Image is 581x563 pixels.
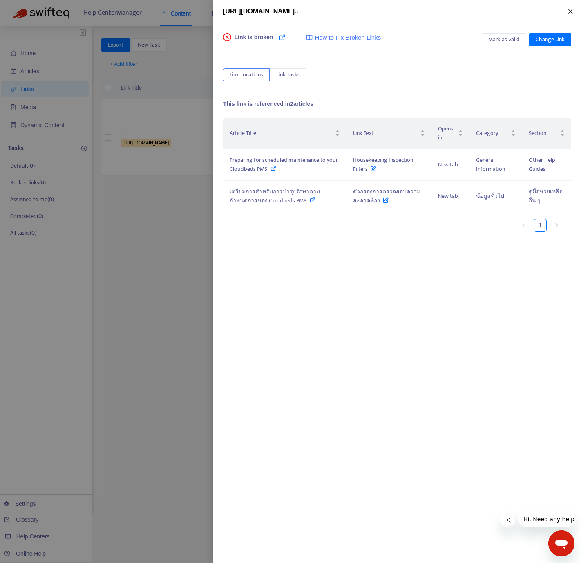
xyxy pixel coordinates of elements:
span: Link Text [353,129,418,138]
span: Mark as Valid [488,35,520,44]
span: Opens in [438,124,456,142]
span: Other Help Guides [529,155,555,174]
span: คู่มือช่วยเหลืออื่น ๆ [529,187,563,205]
span: New tab [438,160,458,169]
span: Hi. Need any help? [5,6,59,12]
button: Change Link [529,33,571,46]
span: Link Tasks [276,70,300,79]
span: General Information [476,155,505,174]
th: Category [469,118,522,149]
a: 1 [534,219,546,231]
span: close-circle [223,33,231,41]
button: Close [565,8,576,16]
button: Mark as Valid [482,33,526,46]
span: New tab [438,191,458,201]
iframe: Button to launch messaging window [548,530,574,556]
li: Previous Page [517,219,530,232]
span: เตรียมการสำหรับการบำรุงรักษาตามกำหนดการของ Cloudbeds PMS [230,187,320,205]
span: left [521,223,526,228]
li: 1 [534,219,547,232]
th: Link Text [346,118,431,149]
iframe: Message from company [518,510,574,527]
span: How to Fix Broken Links [315,33,381,43]
a: How to Fix Broken Links [306,33,381,43]
span: ตัวกรองการตรวจสอบความสะอาดห้อง [353,187,420,205]
span: [URL][DOMAIN_NAME].. [223,8,298,15]
th: Section [522,118,571,149]
span: This link is referenced in 2 articles [223,101,313,107]
span: Category [476,129,509,138]
button: right [550,219,563,232]
span: right [554,223,559,228]
th: Opens in [431,118,469,149]
iframe: Close message [500,512,516,527]
span: ข้อมูลทั่วไป [476,191,504,201]
li: Next Page [550,219,563,232]
button: Link Tasks [270,68,306,81]
th: Article Title [223,118,346,149]
img: image-link [306,34,313,41]
span: Change Link [536,35,565,44]
button: left [517,219,530,232]
span: Housekeeping Inspection Filters [353,155,413,174]
button: Link Locations [223,68,270,81]
span: Preparing for scheduled maintenance to your Cloudbeds PMS [230,155,338,174]
span: Link is broken [235,33,273,49]
span: Link Locations [230,70,263,79]
span: Article Title [230,129,333,138]
span: Section [529,129,558,138]
span: close [567,8,574,15]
